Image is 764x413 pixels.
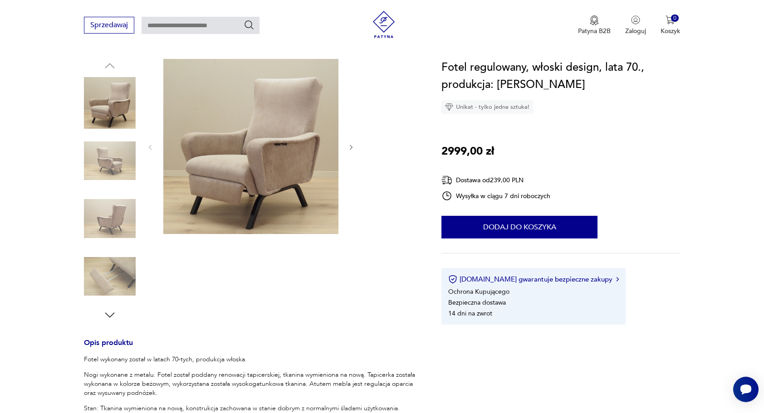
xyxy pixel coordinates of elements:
img: Ikona certyfikatu [448,275,457,284]
p: Nogi wykonane z metalu. Fotel został poddany renowacji tapicerskiej, tkanina wymieniona na nową. ... [84,370,420,398]
li: Bezpieczna dostawa [448,298,506,307]
a: Sprzedawaj [84,23,134,29]
li: 14 dni na zwrot [448,309,492,318]
img: Zdjęcie produktu Fotel regulowany, włoski design, lata 70., produkcja: Włochy [84,251,136,302]
p: Koszyk [661,27,680,35]
button: Zaloguj [625,15,646,35]
div: Dostawa od 239,00 PLN [441,175,550,186]
button: Patyna B2B [578,15,611,35]
p: Patyna B2B [578,27,611,35]
p: 2999,00 zł [441,143,494,160]
div: Unikat - tylko jedna sztuka! [441,100,533,114]
img: Ikona medalu [590,15,599,25]
div: 0 [671,15,679,22]
p: Fotel wykonany został w latach 70-tych, produkcja włoska. [84,355,420,364]
div: Wysyłka w ciągu 7 dni roboczych [441,190,550,201]
a: Ikona medaluPatyna B2B [578,15,611,35]
p: Zaloguj [625,27,646,35]
button: Sprzedawaj [84,17,134,34]
img: Ikona dostawy [441,175,452,186]
iframe: Smartsupp widget button [733,377,759,402]
img: Zdjęcie produktu Fotel regulowany, włoski design, lata 70., produkcja: Włochy [163,59,338,234]
button: Szukaj [244,19,255,30]
button: Dodaj do koszyka [441,216,597,238]
img: Zdjęcie produktu Fotel regulowany, włoski design, lata 70., produkcja: Włochy [84,135,136,187]
img: Ikona strzałki w prawo [616,277,619,282]
h3: Opis produktu [84,340,420,355]
img: Zdjęcie produktu Fotel regulowany, włoski design, lata 70., produkcja: Włochy [84,77,136,129]
img: Patyna - sklep z meblami i dekoracjami vintage [370,11,397,38]
img: Zdjęcie produktu Fotel regulowany, włoski design, lata 70., produkcja: Włochy [84,193,136,244]
button: [DOMAIN_NAME] gwarantuje bezpieczne zakupy [448,275,618,284]
img: Ikonka użytkownika [631,15,640,24]
h1: Fotel regulowany, włoski design, lata 70., produkcja: [PERSON_NAME] [441,59,680,93]
li: Ochrona Kupującego [448,287,509,296]
img: Ikona diamentu [445,103,453,111]
button: 0Koszyk [661,15,680,35]
img: Ikona koszyka [666,15,675,24]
